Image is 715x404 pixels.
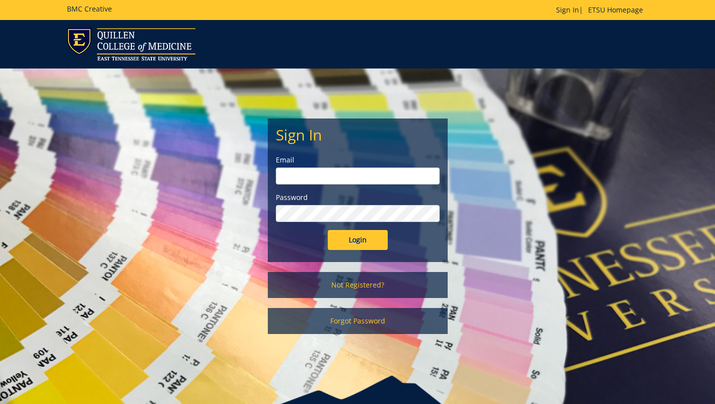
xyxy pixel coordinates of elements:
[276,192,440,202] label: Password
[556,5,579,14] a: Sign In
[556,5,648,15] p: |
[328,230,388,250] input: Login
[276,126,440,143] h2: Sign In
[268,308,448,334] a: Forgot Password
[67,5,112,12] h5: BMC Creative
[276,155,440,165] label: Email
[268,272,448,298] a: Not Registered?
[67,28,195,60] img: ETSU logo
[583,5,648,14] a: ETSU Homepage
